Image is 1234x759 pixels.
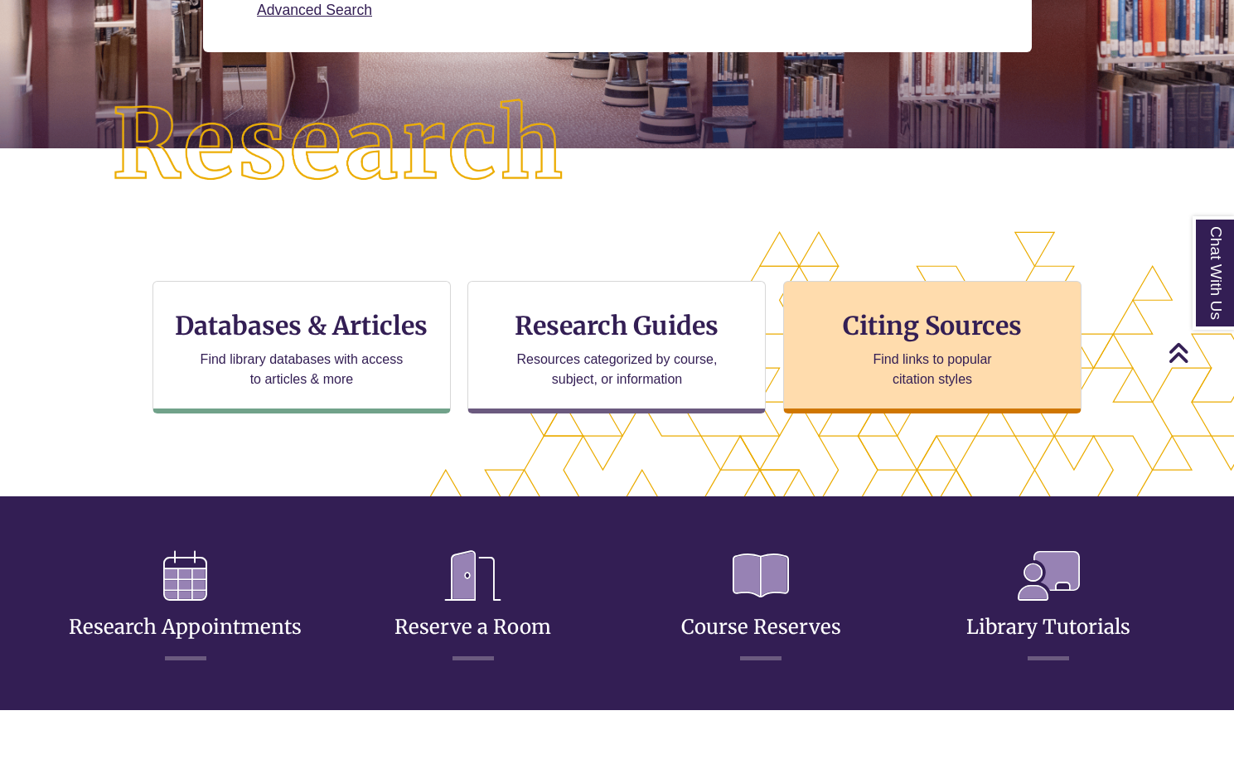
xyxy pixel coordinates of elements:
a: Research Guides Resources categorized by course, subject, or information [467,281,766,413]
a: Research Appointments [69,574,302,640]
h3: Research Guides [482,310,752,341]
h3: Databases & Articles [167,310,437,341]
a: Course Reserves [681,574,841,640]
a: Reserve a Room [394,574,551,640]
p: Find links to popular citation styles [852,350,1014,389]
a: Databases & Articles Find library databases with access to articles & more [152,281,451,413]
a: Advanced Search [257,2,372,18]
a: Citing Sources Find links to popular citation styles [783,281,1082,413]
p: Resources categorized by course, subject, or information [509,350,725,389]
p: Find library databases with access to articles & more [194,350,410,389]
a: Library Tutorials [966,574,1130,640]
img: Research [61,49,617,242]
h3: Citing Sources [831,310,1033,341]
a: Back to Top [1168,341,1230,364]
